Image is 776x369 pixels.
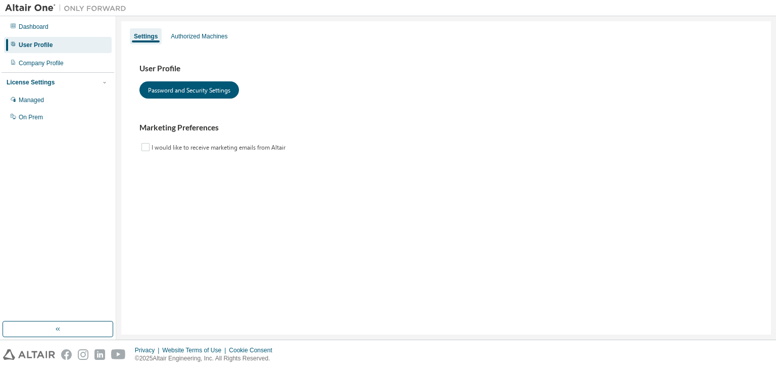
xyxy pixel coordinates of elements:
h3: User Profile [139,64,753,74]
p: © 2025 Altair Engineering, Inc. All Rights Reserved. [135,354,278,363]
div: Website Terms of Use [162,346,229,354]
div: On Prem [19,113,43,121]
div: Company Profile [19,59,64,67]
div: Dashboard [19,23,48,31]
img: Altair One [5,3,131,13]
div: Managed [19,96,44,104]
div: Cookie Consent [229,346,278,354]
img: instagram.svg [78,349,88,360]
button: Password and Security Settings [139,81,248,99]
img: youtube.svg [111,349,126,360]
img: altair_logo.svg [3,349,55,360]
div: Authorized Machines [171,32,227,40]
label: I would like to receive marketing emails from Altair [152,141,300,153]
h3: Marketing Preferences [139,123,753,133]
div: User Profile [19,41,53,49]
img: linkedin.svg [94,349,105,360]
div: License Settings [7,78,55,86]
div: Settings [134,32,158,40]
img: facebook.svg [61,349,72,360]
div: Privacy [135,346,162,354]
